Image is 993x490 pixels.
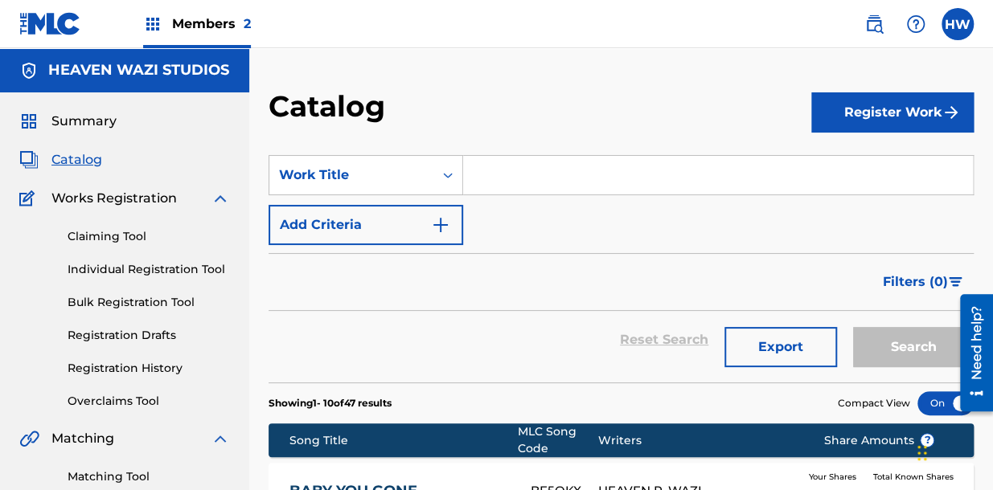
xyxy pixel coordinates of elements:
h2: Catalog [269,88,393,125]
img: Accounts [19,61,39,80]
img: Works Registration [19,189,40,208]
button: Export [724,327,837,367]
a: Overclaims Tool [68,393,230,410]
a: Registration Drafts [68,327,230,344]
img: Top Rightsholders [143,14,162,34]
a: CatalogCatalog [19,150,102,169]
a: Individual Registration Tool [68,261,230,278]
div: Help [900,8,932,40]
span: Filters ( 0 ) [883,272,948,292]
div: Song Title [289,432,517,449]
a: Matching Tool [68,468,230,485]
h5: HEAVEN WAZI STUDIOS [48,61,229,80]
a: Registration History [68,360,230,377]
span: Matching [51,429,114,448]
img: help [906,14,925,34]
img: search [864,14,884,34]
a: Bulk Registration Tool [68,294,230,311]
iframe: Resource Center [948,288,993,418]
span: Catalog [51,150,102,169]
button: Filters (0) [873,262,974,302]
img: 9d2ae6d4665cec9f34b9.svg [431,215,450,235]
img: MLC Logo [19,12,81,35]
img: expand [211,429,230,448]
img: expand [211,189,230,208]
img: Summary [19,112,39,131]
span: Total Known Shares [872,471,959,483]
div: Writers [598,432,799,449]
button: Register Work [811,92,974,133]
span: Summary [51,112,117,131]
span: Works Registration [51,189,177,208]
span: Share Amounts [823,432,934,449]
div: MLC Song Code [518,423,598,457]
div: User Menu [942,8,974,40]
iframe: Chat Widget [913,413,993,490]
span: Members [172,14,251,33]
div: Drag [917,429,927,477]
a: Public Search [858,8,890,40]
span: Compact View [838,396,910,410]
p: Showing 1 - 10 of 47 results [269,396,392,410]
img: Matching [19,429,39,448]
span: Your Shares [809,471,863,483]
form: Search Form [269,155,974,382]
img: filter [949,277,962,287]
span: 2 [244,16,251,31]
a: Claiming Tool [68,228,230,245]
a: SummarySummary [19,112,117,131]
img: f7272a7cc735f4ea7f67.svg [942,103,961,122]
button: Add Criteria [269,205,463,245]
img: Catalog [19,150,39,169]
div: Work Title [279,165,424,185]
